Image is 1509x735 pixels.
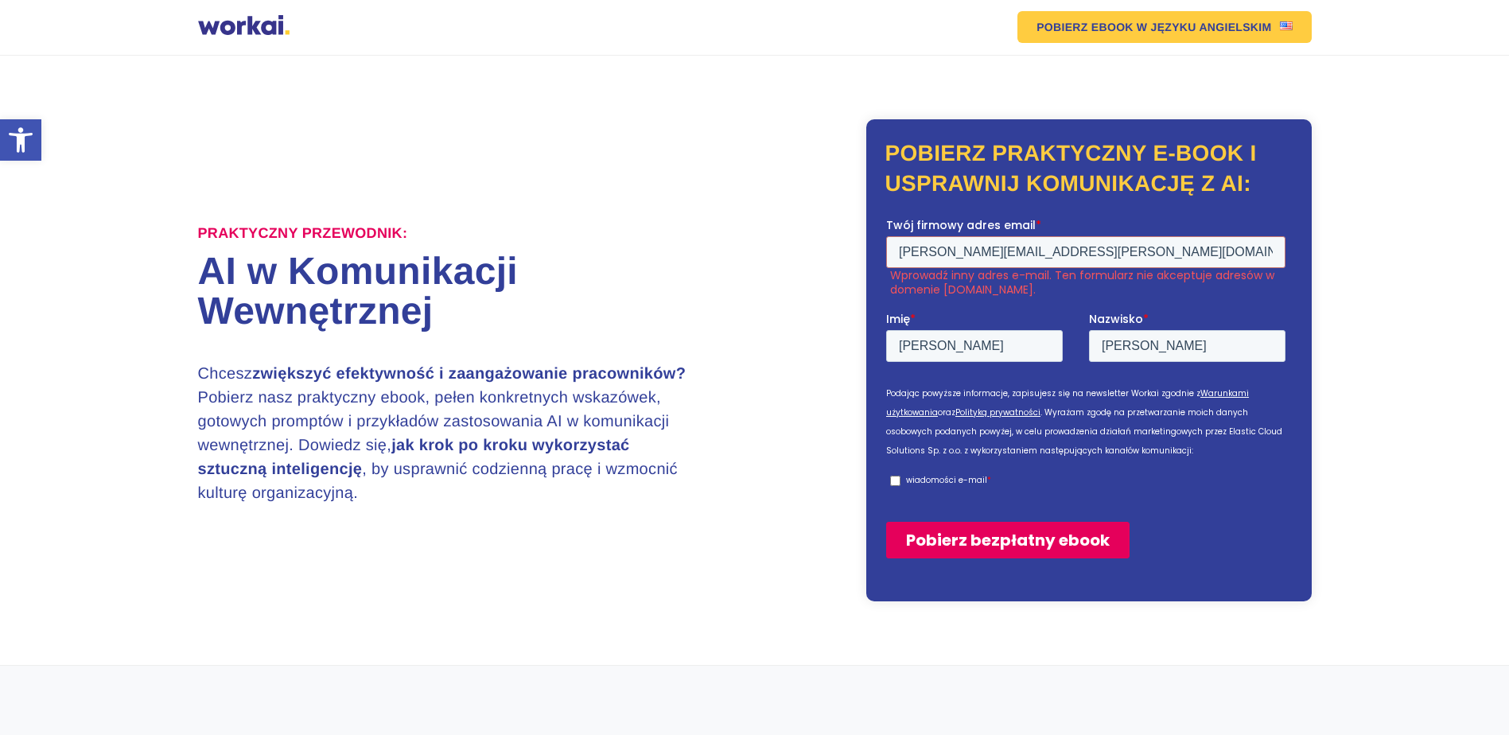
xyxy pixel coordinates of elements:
[198,252,755,332] h1: AI w Komunikacji Wewnętrznej
[198,437,630,478] strong: jak krok po kroku wykorzystać sztuczną inteligencję
[885,138,1293,199] h2: Pobierz praktyczny e-book i usprawnij komunikację z AI:
[198,225,408,243] label: Praktyczny przewodnik:
[1017,11,1311,43] a: POBIERZ EBOOKW JĘZYKU ANGIELSKIMUS flag
[252,365,686,383] strong: zwiększyć efektywność i zaangażowanie pracowników?
[1036,21,1134,33] em: POBIERZ EBOOK
[886,217,1292,572] iframe: Form 0
[1280,21,1293,30] img: US flag
[198,362,699,505] h3: Chcesz Pobierz nasz praktyczny ebook, pełen konkretnych wskazówek, gotowych promptów i przykładów...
